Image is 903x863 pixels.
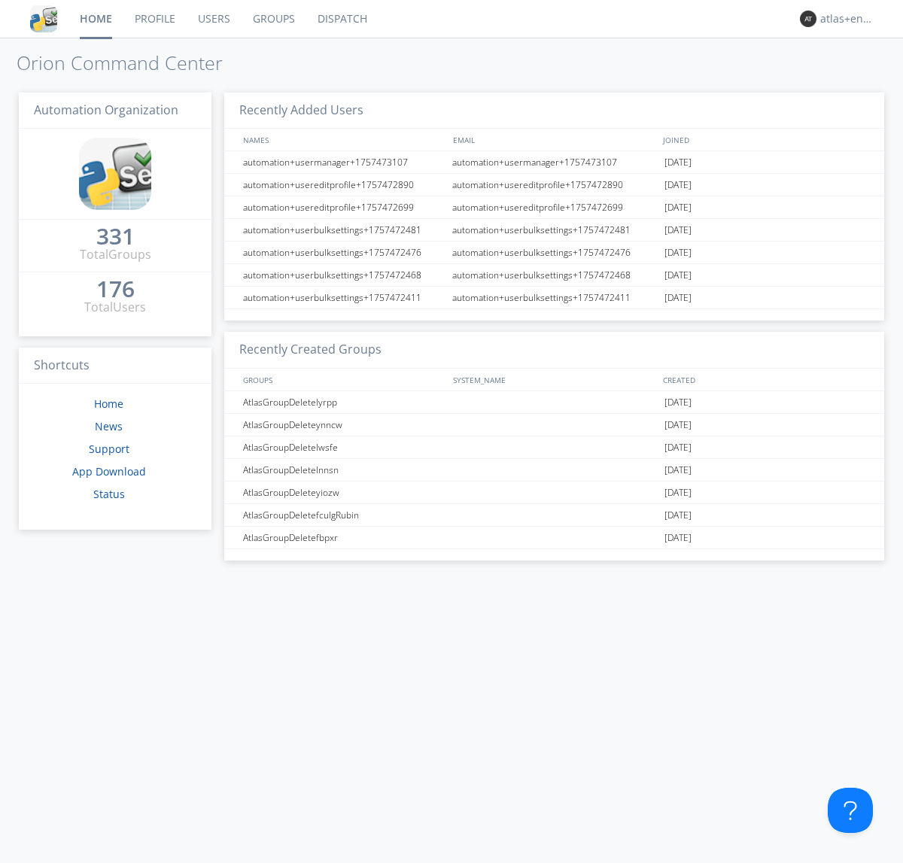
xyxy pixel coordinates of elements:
[448,151,661,173] div: automation+usermanager+1757473107
[448,264,661,286] div: automation+userbulksettings+1757472468
[664,414,692,436] span: [DATE]
[224,151,884,174] a: automation+usermanager+1757473107automation+usermanager+1757473107[DATE]
[449,129,659,150] div: EMAIL
[34,102,178,118] span: Automation Organization
[664,219,692,242] span: [DATE]
[239,527,448,548] div: AtlasGroupDeletefbpxr
[664,482,692,504] span: [DATE]
[239,242,448,263] div: automation+userbulksettings+1757472476
[239,174,448,196] div: automation+usereditprofile+1757472890
[224,414,884,436] a: AtlasGroupDeleteynncw[DATE]
[239,504,448,526] div: AtlasGroupDeletefculgRubin
[95,419,123,433] a: News
[659,369,870,390] div: CREATED
[224,264,884,287] a: automation+userbulksettings+1757472468automation+userbulksettings+1757472468[DATE]
[84,299,146,316] div: Total Users
[30,5,57,32] img: cddb5a64eb264b2086981ab96f4c1ba7
[89,442,129,456] a: Support
[224,504,884,527] a: AtlasGroupDeletefculgRubin[DATE]
[224,287,884,309] a: automation+userbulksettings+1757472411automation+userbulksettings+1757472411[DATE]
[448,174,661,196] div: automation+usereditprofile+1757472890
[239,482,448,503] div: AtlasGroupDeleteyiozw
[224,391,884,414] a: AtlasGroupDeletelyrpp[DATE]
[664,196,692,219] span: [DATE]
[664,459,692,482] span: [DATE]
[224,242,884,264] a: automation+userbulksettings+1757472476automation+userbulksettings+1757472476[DATE]
[224,196,884,219] a: automation+usereditprofile+1757472699automation+usereditprofile+1757472699[DATE]
[239,287,448,308] div: automation+userbulksettings+1757472411
[79,138,151,210] img: cddb5a64eb264b2086981ab96f4c1ba7
[820,11,877,26] div: atlas+english0002
[664,391,692,414] span: [DATE]
[239,264,448,286] div: automation+userbulksettings+1757472468
[239,151,448,173] div: automation+usermanager+1757473107
[664,242,692,264] span: [DATE]
[828,788,873,833] iframe: Toggle Customer Support
[239,129,445,150] div: NAMES
[72,464,146,479] a: App Download
[239,219,448,241] div: automation+userbulksettings+1757472481
[449,369,659,390] div: SYSTEM_NAME
[239,414,448,436] div: AtlasGroupDeleteynncw
[448,242,661,263] div: automation+userbulksettings+1757472476
[664,264,692,287] span: [DATE]
[224,174,884,196] a: automation+usereditprofile+1757472890automation+usereditprofile+1757472890[DATE]
[224,459,884,482] a: AtlasGroupDeletelnnsn[DATE]
[224,436,884,459] a: AtlasGroupDeletelwsfe[DATE]
[239,391,448,413] div: AtlasGroupDeletelyrpp
[224,482,884,504] a: AtlasGroupDeleteyiozw[DATE]
[239,436,448,458] div: AtlasGroupDeletelwsfe
[664,151,692,174] span: [DATE]
[664,436,692,459] span: [DATE]
[93,487,125,501] a: Status
[664,287,692,309] span: [DATE]
[448,287,661,308] div: automation+userbulksettings+1757472411
[96,281,135,296] div: 176
[664,174,692,196] span: [DATE]
[659,129,870,150] div: JOINED
[800,11,816,27] img: 373638.png
[94,397,123,411] a: Home
[239,459,448,481] div: AtlasGroupDeletelnnsn
[448,219,661,241] div: automation+userbulksettings+1757472481
[224,332,884,369] h3: Recently Created Groups
[239,196,448,218] div: automation+usereditprofile+1757472699
[239,369,445,390] div: GROUPS
[664,527,692,549] span: [DATE]
[80,246,151,263] div: Total Groups
[96,281,135,299] a: 176
[224,527,884,549] a: AtlasGroupDeletefbpxr[DATE]
[664,504,692,527] span: [DATE]
[96,229,135,244] div: 331
[448,196,661,218] div: automation+usereditprofile+1757472699
[224,219,884,242] a: automation+userbulksettings+1757472481automation+userbulksettings+1757472481[DATE]
[224,93,884,129] h3: Recently Added Users
[96,229,135,246] a: 331
[19,348,211,384] h3: Shortcuts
